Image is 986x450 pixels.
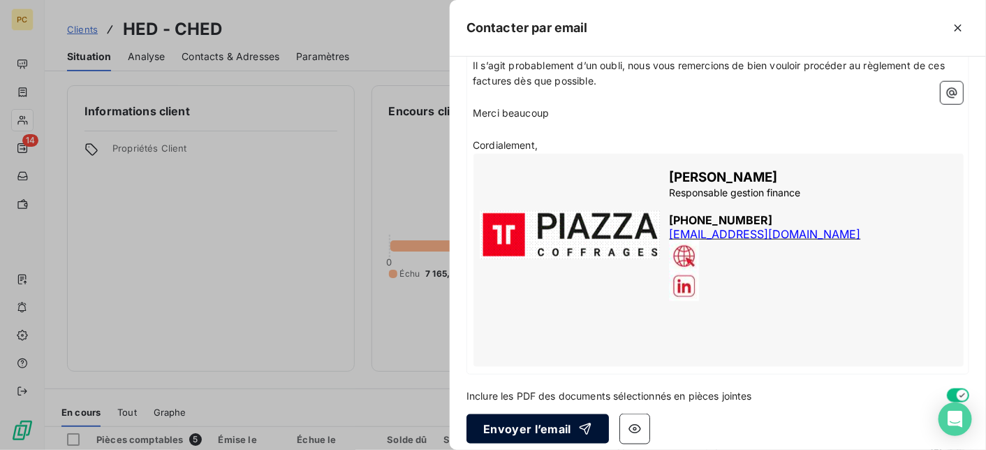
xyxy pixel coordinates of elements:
span: Merci beaucoup [473,107,549,119]
h5: Contacter par email [466,18,588,38]
button: Envoyer l’email [466,414,609,444]
span: Il s’agit probablement d’un oubli, nous vous remercions de bien vouloir procéder au règlement de ... [473,59,948,87]
span: Inclure les PDF des documents sélectionnés en pièces jointes [466,389,752,403]
span: Cordialement, [473,139,538,151]
div: Open Intercom Messenger [939,402,972,436]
